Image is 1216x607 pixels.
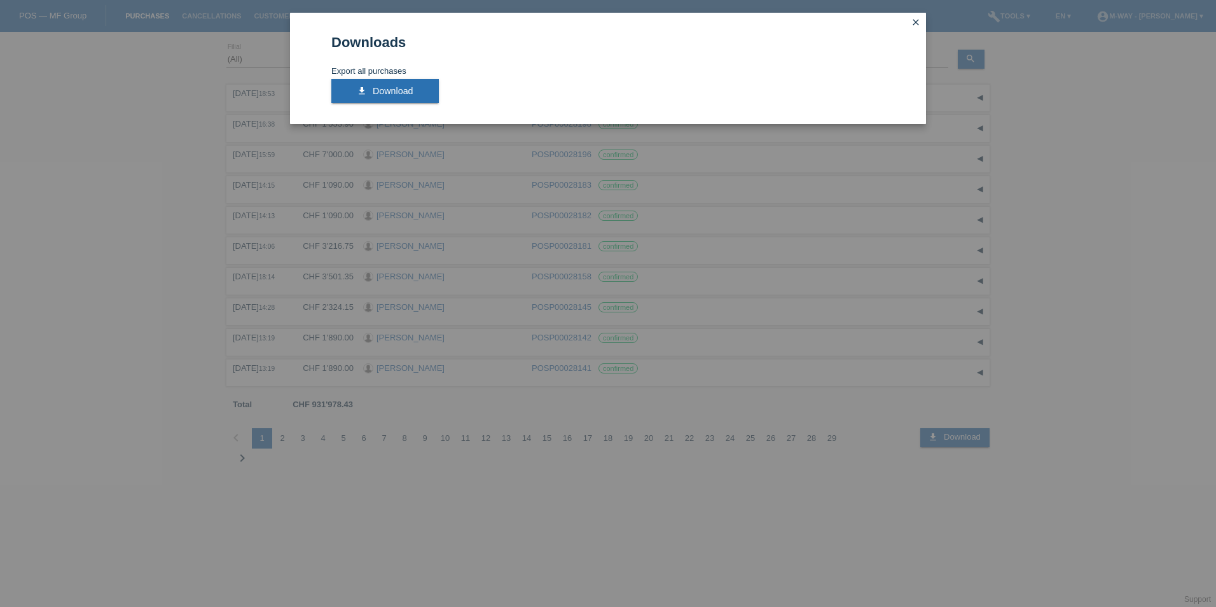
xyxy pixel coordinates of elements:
[331,66,595,76] p: Export all purchases
[373,86,413,96] span: Download
[331,34,885,50] h1: Downloads
[908,16,924,31] a: close
[911,17,921,27] i: close
[357,86,367,96] i: download
[331,79,439,103] a: download Download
